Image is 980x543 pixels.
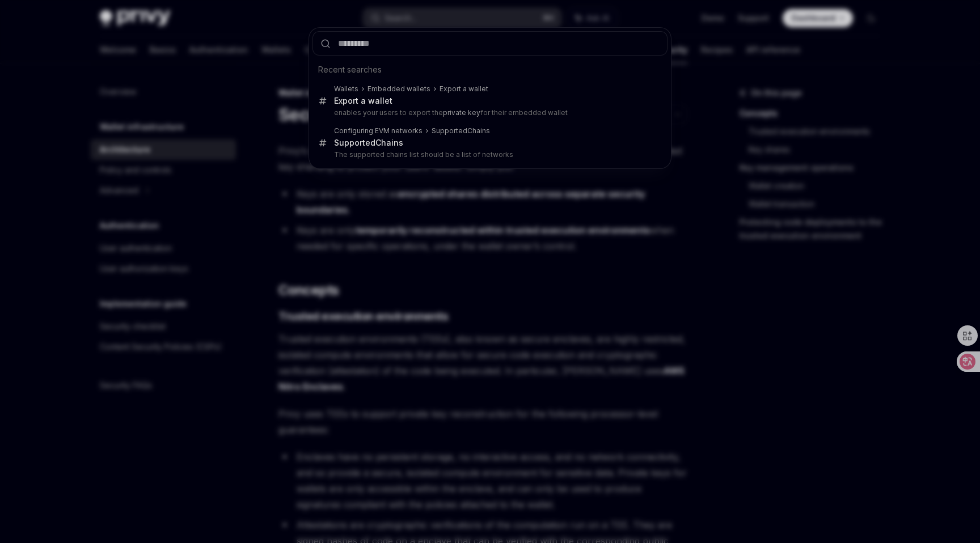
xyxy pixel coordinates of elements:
[375,138,403,147] b: Chains
[334,126,423,135] div: Configuring EVM networks
[367,84,430,94] div: Embedded wallets
[318,64,382,75] span: Recent searches
[440,84,488,94] div: Export a wallet
[334,150,644,159] p: The supported chains list should be a list of networks
[432,126,490,135] div: Supported
[334,84,358,94] div: Wallets
[334,96,392,106] div: Export a wallet
[467,126,490,135] b: Chains
[334,138,403,148] div: Supported
[334,108,644,117] p: enables your users to export the for their embedded wallet
[443,108,480,117] b: private key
